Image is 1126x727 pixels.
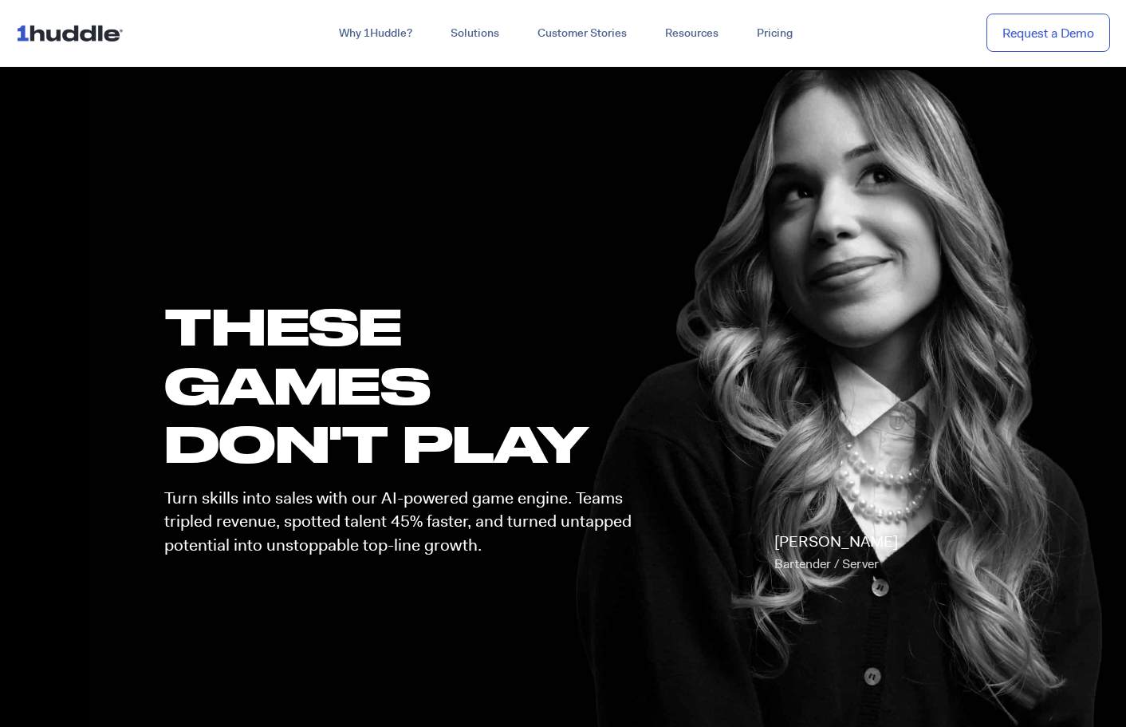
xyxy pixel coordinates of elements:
a: Resources [646,19,738,48]
a: Request a Demo [986,14,1110,53]
a: Solutions [431,19,518,48]
p: Turn skills into sales with our AI-powered game engine. Teams tripled revenue, spotted talent 45%... [164,487,646,557]
span: Bartender / Server [774,555,879,572]
a: Customer Stories [518,19,646,48]
a: Why 1Huddle? [320,19,431,48]
h1: these GAMES DON'T PLAY [164,297,646,472]
a: Pricing [738,19,812,48]
p: [PERSON_NAME] [774,531,898,575]
img: ... [16,18,130,48]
